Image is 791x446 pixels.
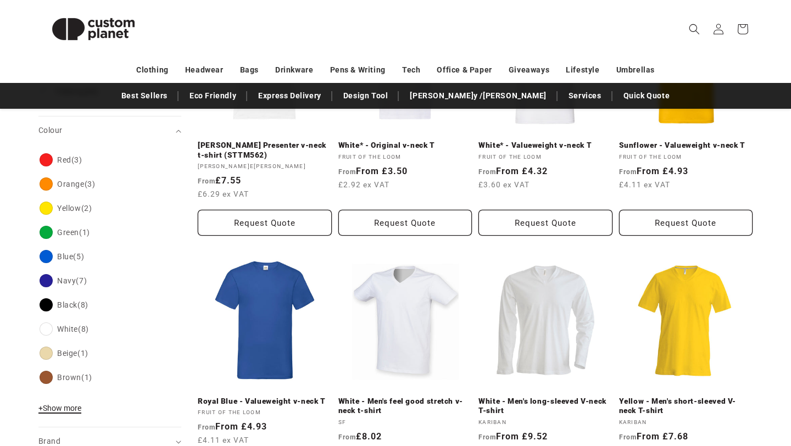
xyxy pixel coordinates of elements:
a: [PERSON_NAME] Presenter v-neck t-shirt (STTM562) [198,141,332,160]
a: Umbrellas [616,60,655,80]
summary: Search [682,17,706,41]
button: Show more [38,403,85,419]
button: Request Quote [619,210,753,236]
a: White* - Valueweight v-neck T [478,141,612,150]
a: White - Men's feel good stretch v-neck t-shirt [338,397,472,416]
a: Headwear [185,60,224,80]
a: Clothing [136,60,169,80]
a: White* - Original v-neck T [338,141,472,150]
button: Request Quote [338,210,472,236]
span: Brand [38,437,60,445]
a: White - Men's long-sleeved V-neck T-shirt [478,397,612,416]
a: Office & Paper [437,60,492,80]
img: Custom Planet [38,4,148,54]
a: [PERSON_NAME]y /[PERSON_NAME] [404,86,552,105]
a: Giveaways [509,60,549,80]
span: Colour [38,126,62,135]
iframe: Chat Widget [603,327,791,446]
a: Quick Quote [618,86,676,105]
a: Drinkware [275,60,313,80]
button: Request Quote [198,210,332,236]
a: Express Delivery [253,86,327,105]
a: Best Sellers [116,86,173,105]
span: + [38,404,43,412]
button: Request Quote [478,210,612,236]
a: Pens & Writing [330,60,386,80]
a: Design Tool [338,86,394,105]
a: Bags [240,60,259,80]
span: Show more [38,404,81,412]
a: Royal Blue - Valueweight v-neck T [198,397,332,406]
summary: Colour (0 selected) [38,116,181,144]
a: Tech [402,60,420,80]
a: Eco Friendly [184,86,242,105]
a: Sunflower - Valueweight v-neck T [619,141,753,150]
a: Services [563,86,607,105]
a: Lifestyle [566,60,599,80]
